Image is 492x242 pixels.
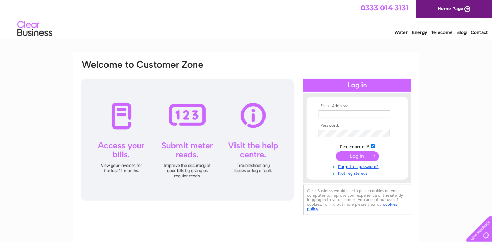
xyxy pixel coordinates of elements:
[319,163,398,169] a: Forgotten password?
[431,30,452,35] a: Telecoms
[412,30,427,35] a: Energy
[394,30,408,35] a: Water
[471,30,488,35] a: Contact
[336,151,379,161] input: Submit
[307,202,397,211] a: cookies policy
[303,185,411,215] div: Clear Business would like to place cookies on your computer to improve your experience of the sit...
[319,169,398,176] a: Not registered?
[317,123,398,128] th: Password:
[82,4,411,34] div: Clear Business is a trading name of Verastar Limited (registered in [GEOGRAPHIC_DATA] No. 3667643...
[456,30,467,35] a: Blog
[317,104,398,109] th: Email Address:
[17,18,53,39] img: logo.png
[317,142,398,149] td: Remember me?
[360,3,409,12] a: 0333 014 3131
